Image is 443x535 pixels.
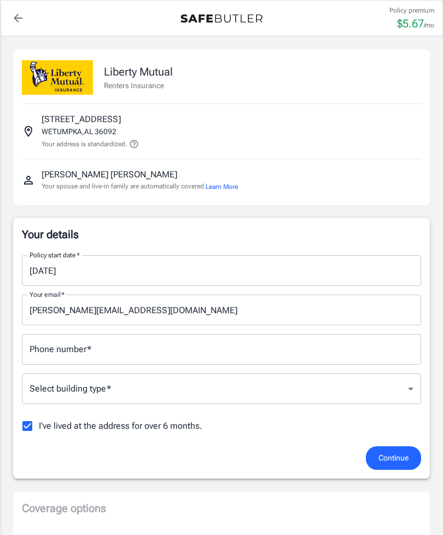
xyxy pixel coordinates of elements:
[42,113,121,126] p: [STREET_ADDRESS]
[30,290,65,299] label: Your email
[366,446,421,470] button: Continue
[22,60,93,95] img: Liberty Mutual
[22,295,421,325] input: Enter email
[206,182,238,192] button: Learn More
[22,227,421,242] p: Your details
[42,181,238,192] p: Your spouse and live-in family are automatically covered.
[397,17,424,30] span: $ 5.67
[39,419,202,433] span: I've lived at the address for over 6 months.
[389,5,434,15] p: Policy premium
[180,14,263,23] img: Back to quotes
[42,168,177,181] p: [PERSON_NAME] [PERSON_NAME]
[22,125,35,138] svg: Insured address
[104,64,173,80] p: Liberty Mutual
[424,20,434,30] p: /mo
[42,126,116,137] p: WETUMPKA , AL 36092
[22,334,421,365] input: Enter number
[22,174,35,187] svg: Insured person
[42,139,127,149] p: Your address is standardized.
[7,7,29,29] a: back to quotes
[22,255,413,286] input: Choose date, selected date is Aug 30, 2025
[378,451,409,465] span: Continue
[30,250,80,260] label: Policy start date
[104,80,173,91] p: Renters Insurance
